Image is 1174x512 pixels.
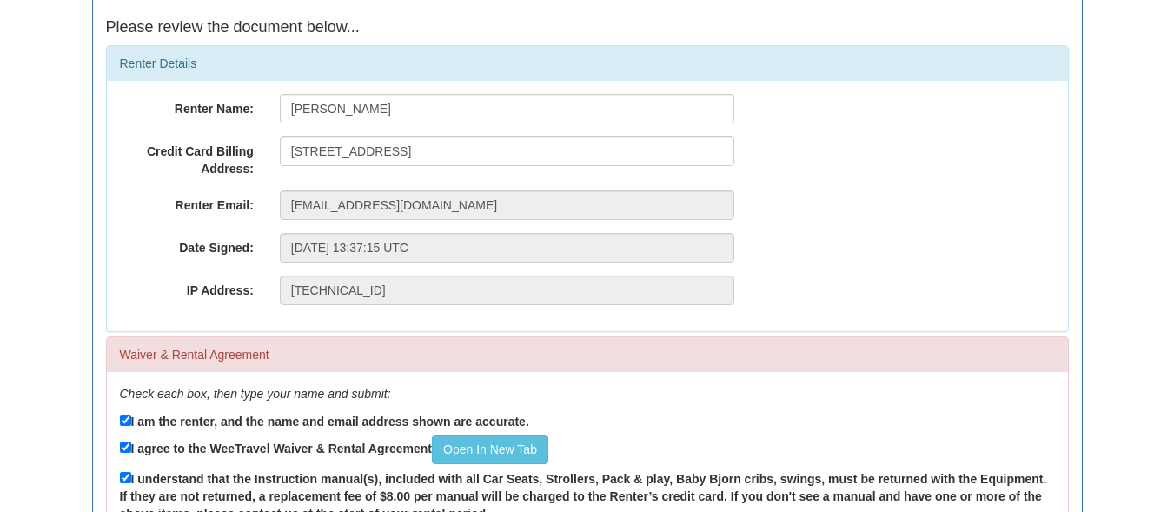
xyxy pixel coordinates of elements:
[107,46,1068,81] div: Renter Details
[107,190,267,214] label: Renter Email:
[432,435,548,464] a: Open In New Tab
[107,136,267,177] label: Credit Card Billing Address:
[107,337,1068,372] div: Waiver & Rental Agreement
[107,94,267,117] label: Renter Name:
[120,411,529,430] label: I am the renter, and the name and email address shown are accurate.
[120,387,391,401] em: Check each box, then type your name and submit:
[120,415,131,426] input: I am the renter, and the name and email address shown are accurate.
[107,276,267,299] label: IP Address:
[120,472,131,483] input: I understand that the Instruction manual(s), included with all Car Seats, Strollers, Pack & play,...
[120,435,548,464] label: I agree to the WeeTravel Waiver & Rental Agreement
[107,233,267,256] label: Date Signed:
[106,19,1069,37] h4: Please review the document below...
[120,442,131,453] input: I agree to the WeeTravel Waiver & Rental AgreementOpen In New Tab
